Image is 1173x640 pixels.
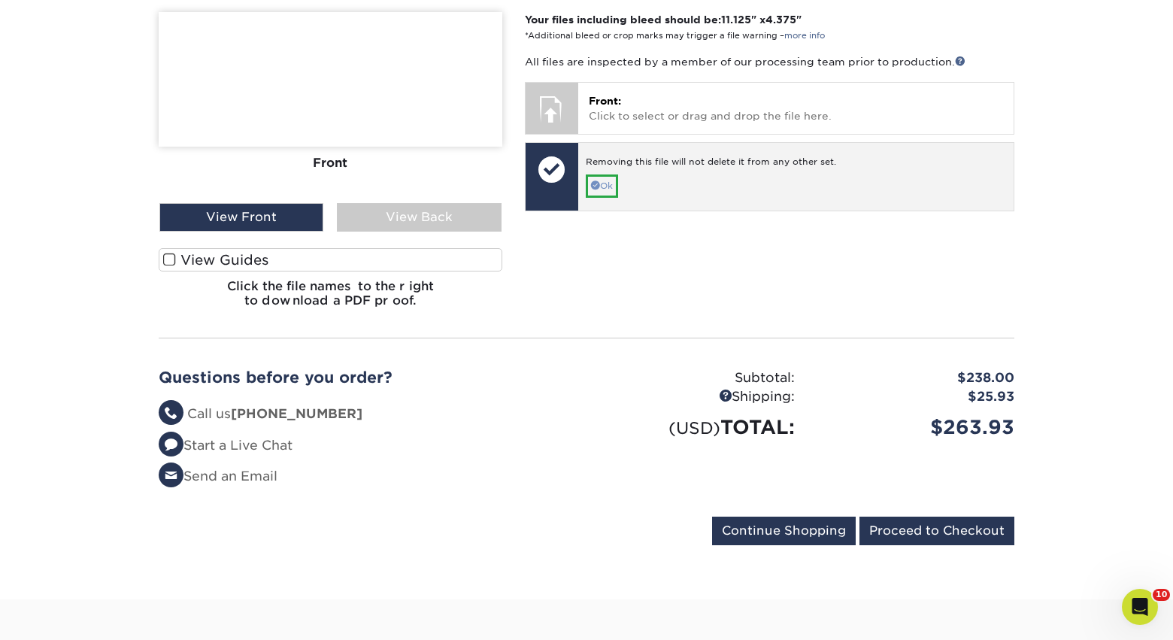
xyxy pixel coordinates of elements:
[589,95,621,107] span: Front:
[806,413,1026,441] div: $263.93
[525,14,802,26] strong: Your files including bleed should be: " x "
[765,14,796,26] span: 4.375
[806,387,1026,407] div: $25.93
[859,517,1014,545] input: Proceed to Checkout
[159,248,502,271] label: View Guides
[586,413,806,441] div: TOTAL:
[586,387,806,407] div: Shipping:
[525,31,825,41] small: *Additional bleed or crop marks may trigger a file warning –
[337,203,501,232] div: View Back
[159,369,575,387] h2: Questions before you order?
[159,147,502,180] div: Front
[159,469,277,484] a: Send an Email
[4,594,128,635] iframe: Google Customer Reviews
[1153,589,1170,601] span: 10
[525,54,1014,69] p: All files are inspected by a member of our processing team prior to production.
[159,279,502,320] h6: Click the file names to the right to download a PDF proof.
[721,14,751,26] span: 11.125
[159,438,292,453] a: Start a Live Chat
[806,369,1026,388] div: $238.00
[159,203,323,232] div: View Front
[712,517,856,545] input: Continue Shopping
[589,93,1003,124] p: Click to select or drag and drop the file here.
[668,418,720,438] small: (USD)
[586,369,806,388] div: Subtotal:
[586,156,1006,174] div: Removing this file will not delete it from any other set.
[784,31,825,41] a: more info
[586,174,618,198] a: Ok
[231,406,362,421] strong: [PHONE_NUMBER]
[1122,589,1158,625] iframe: Intercom live chat
[159,405,575,424] li: Call us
